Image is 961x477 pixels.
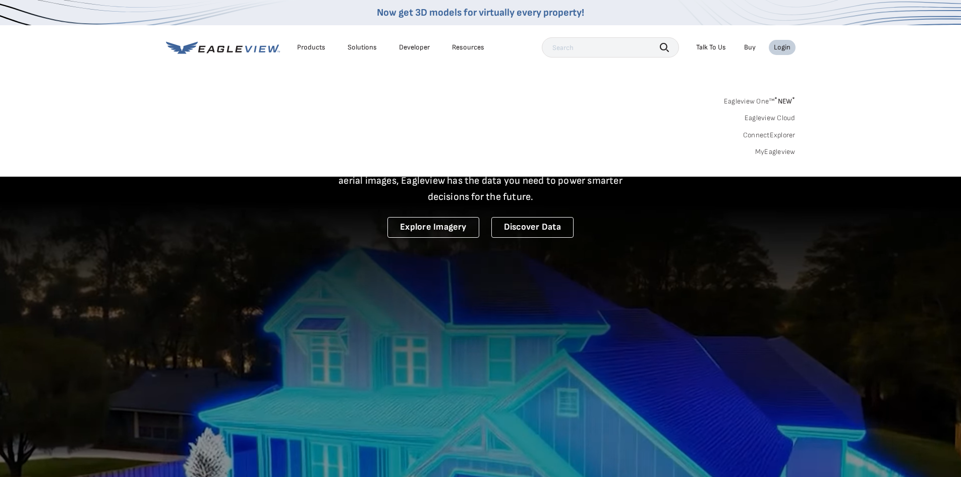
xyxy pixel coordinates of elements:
div: Login [774,43,790,52]
div: Resources [452,43,484,52]
a: Developer [399,43,430,52]
div: Products [297,43,325,52]
a: Discover Data [491,217,574,238]
a: Explore Imagery [387,217,479,238]
div: Solutions [348,43,377,52]
a: Eagleview Cloud [745,114,796,123]
a: Buy [744,43,756,52]
div: Talk To Us [696,43,726,52]
a: ConnectExplorer [743,131,796,140]
p: A new era starts here. Built on more than 3.5 billion high-resolution aerial images, Eagleview ha... [326,156,635,205]
a: Now get 3D models for virtually every property! [377,7,584,19]
span: NEW [774,97,795,105]
a: Eagleview One™*NEW* [724,94,796,105]
input: Search [542,37,679,58]
a: MyEagleview [755,147,796,156]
